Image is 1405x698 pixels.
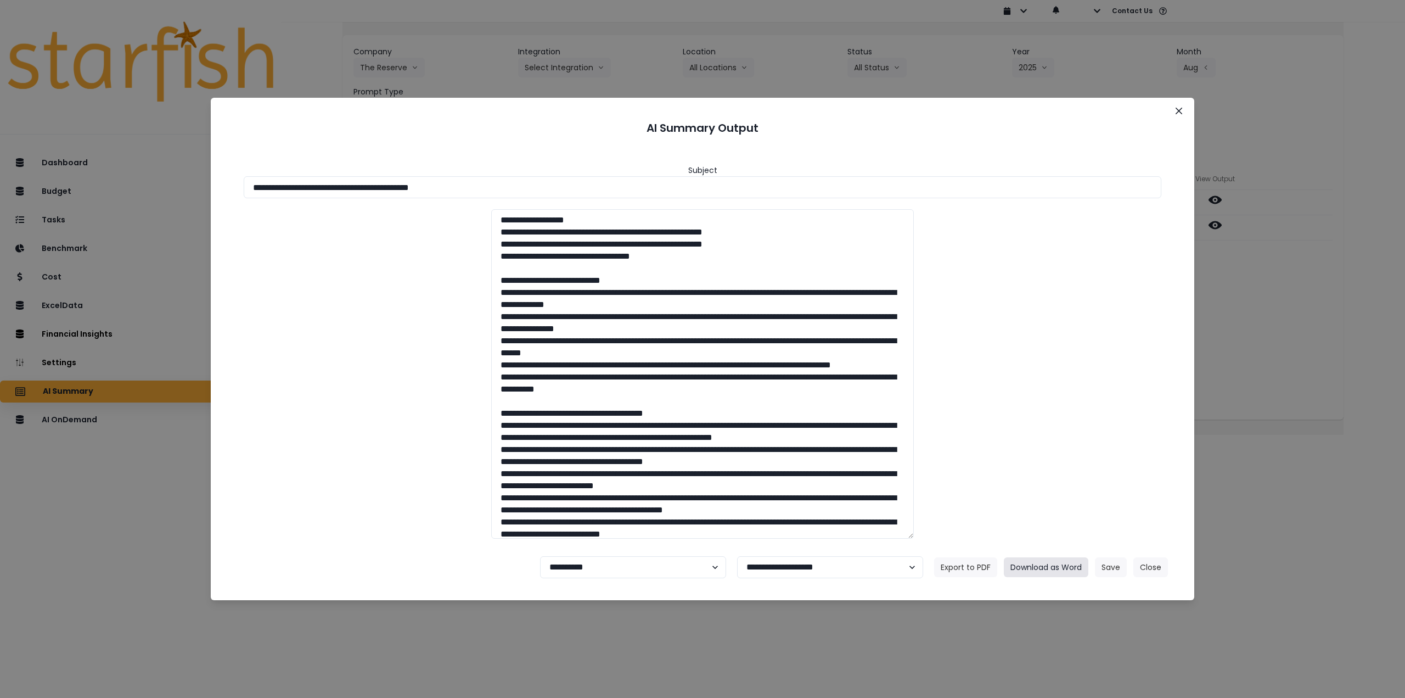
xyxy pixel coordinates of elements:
button: Download as Word [1004,557,1088,577]
button: Save [1095,557,1127,577]
header: Subject [688,165,717,176]
button: Close [1133,557,1168,577]
header: AI Summary Output [224,111,1181,145]
button: Export to PDF [934,557,997,577]
button: Close [1170,102,1188,120]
